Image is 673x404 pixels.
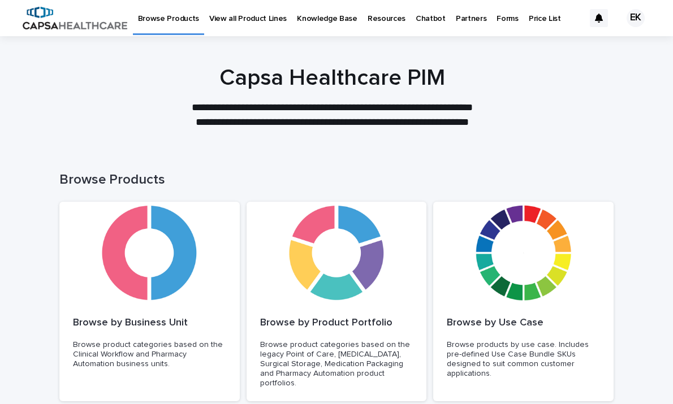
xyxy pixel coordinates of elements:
[433,202,614,402] a: Browse by Use CaseBrowse products by use case. Includes pre-defined Use Case Bundle SKUs designed...
[260,340,413,388] p: Browse product categories based on the legacy Point of Care, [MEDICAL_DATA], Surgical Storage, Me...
[59,172,614,188] h1: Browse Products
[23,7,127,29] img: B5p4sRfuTuC72oLToeu7
[447,317,600,329] p: Browse by Use Case
[73,317,226,329] p: Browse by Business Unit
[447,340,600,378] p: Browse products by use case. Includes pre-defined Use Case Bundle SKUs designed to suit common cu...
[260,317,413,329] p: Browse by Product Portfolio
[73,340,226,368] p: Browse product categories based on the Clinical Workflow and Pharmacy Automation business units.
[55,64,609,92] h1: Capsa Healthcare PIM
[59,202,240,402] a: Browse by Business UnitBrowse product categories based on the Clinical Workflow and Pharmacy Auto...
[247,202,427,402] a: Browse by Product PortfolioBrowse product categories based on the legacy Point of Care, [MEDICAL_...
[627,9,645,27] div: EK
